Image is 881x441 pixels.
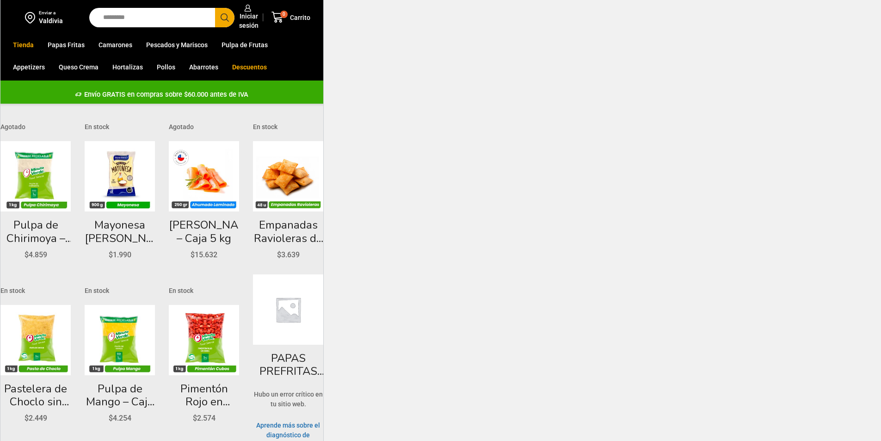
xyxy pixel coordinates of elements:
a: Pimentón Rojo en Cubos – Caja 12 kg [169,382,239,409]
span: $ [109,414,113,422]
a: Pulpa de Mango – Caja 10 kg [85,382,155,409]
a: Pulpa de Frutas [217,36,272,54]
bdi: 3.639 [277,250,300,259]
a: Camarones [94,36,137,54]
img: Marcador de posición [253,274,323,345]
a: Mayonesa [PERSON_NAME] – Caja 9 kilos [85,218,155,245]
p: En stock [0,286,71,296]
a: Queso Crema [54,58,103,76]
p: En stock [85,286,155,296]
bdi: 15.632 [191,250,217,259]
span: $ [277,250,281,259]
a: Pulpa de Chirimoya – Caja 10 kg [0,218,71,245]
span: $ [25,414,29,422]
bdi: 4.254 [109,414,131,422]
a: [PERSON_NAME] – Caja 5 kg [169,218,239,245]
a: Pollos [152,58,180,76]
div: Enviar a [39,10,63,16]
bdi: 1.990 [109,250,131,259]
button: Search button [215,8,234,27]
a: 0 Carrito [268,6,314,28]
span: 0 [280,11,288,18]
p: Agotado [169,122,239,132]
span: $ [109,250,113,259]
a: Pastelera de Choclo sin Condimiento – Caja 7 kg [0,382,71,409]
p: En stock [169,286,239,296]
p: Agotado [0,122,71,132]
span: $ [191,250,195,259]
bdi: 4.859 [25,250,47,259]
span: Iniciar sesión [237,12,259,30]
p: Hubo un error crítico en tu sitio web. [253,390,323,409]
span: Carrito [288,13,310,22]
a: Abarrotes [185,58,223,76]
p: En stock [85,122,155,132]
a: Pescados y Mariscos [142,36,212,54]
a: PAPAS PREFRITAS PREMIUM IMP 13X13 2,5KGX1 [253,352,323,379]
a: Papas Fritas [43,36,89,54]
span: $ [25,250,29,259]
bdi: 2.574 [193,414,216,422]
a: Hortalizas [108,58,148,76]
img: address-field-icon.svg [25,10,39,25]
a: Tienda [8,36,38,54]
p: En stock [253,122,323,132]
div: Valdivia [39,16,63,25]
bdi: 2.449 [25,414,47,422]
a: Empanadas Ravioleras de Queso – Caja 288 unidades [253,218,323,245]
a: Appetizers [8,58,49,76]
span: $ [193,414,197,422]
a: Descuentos [228,58,271,76]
